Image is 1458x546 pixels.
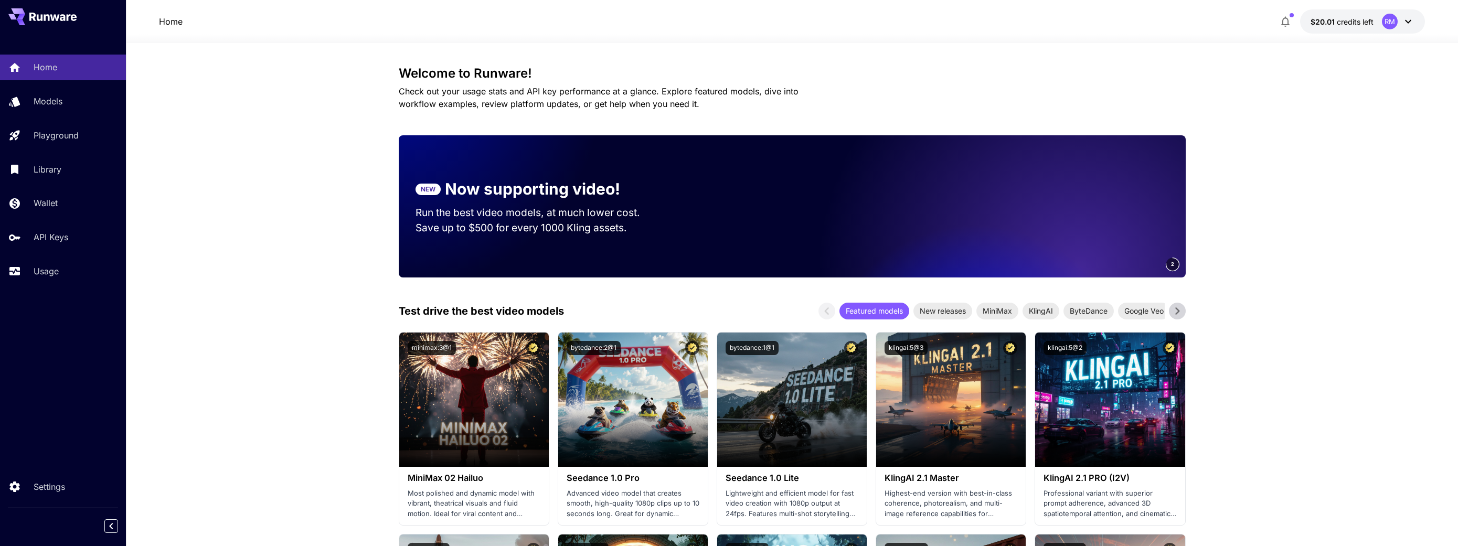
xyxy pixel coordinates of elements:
p: NEW [421,185,435,194]
p: Playground [34,129,79,142]
button: minimax:3@1 [408,341,456,355]
img: alt [1035,333,1185,467]
button: Certified Model – Vetted for best performance and includes a commercial license. [1163,341,1177,355]
div: Featured models [839,303,909,319]
nav: breadcrumb [159,15,183,28]
span: Google Veo [1118,305,1170,316]
p: Models [34,95,62,108]
h3: Seedance 1.0 Pro [567,473,699,483]
button: Collapse sidebar [104,519,118,533]
p: Highest-end version with best-in-class coherence, photorealism, and multi-image reference capabil... [885,488,1017,519]
div: $20.0074 [1311,16,1374,27]
h3: Seedance 1.0 Lite [726,473,858,483]
button: klingai:5@2 [1044,341,1087,355]
a: Home [159,15,183,28]
button: bytedance:1@1 [726,341,779,355]
div: Collapse sidebar [112,517,126,536]
p: Settings [34,480,65,493]
span: 2 [1171,260,1174,268]
button: klingai:5@3 [885,341,928,355]
span: ByteDance [1063,305,1114,316]
p: Professional variant with superior prompt adherence, advanced 3D spatiotemporal attention, and ci... [1044,488,1176,519]
button: Certified Model – Vetted for best performance and includes a commercial license. [526,341,540,355]
img: alt [717,333,867,467]
p: Home [34,61,57,73]
p: Library [34,163,61,176]
p: Most polished and dynamic model with vibrant, theatrical visuals and fluid motion. Ideal for vira... [408,488,540,519]
div: MiniMax [976,303,1018,319]
span: Featured models [839,305,909,316]
div: Google Veo [1118,303,1170,319]
p: Now supporting video! [445,177,620,201]
button: $20.0074RM [1300,9,1425,34]
span: credits left [1337,17,1374,26]
div: New releases [913,303,972,319]
p: Usage [34,265,59,277]
p: Wallet [34,197,58,209]
button: Certified Model – Vetted for best performance and includes a commercial license. [685,341,699,355]
span: KlingAI [1023,305,1059,316]
h3: MiniMax 02 Hailuo [408,473,540,483]
div: KlingAI [1023,303,1059,319]
p: Test drive the best video models [399,303,564,319]
h3: Welcome to Runware! [399,66,1186,81]
div: RM [1382,14,1398,29]
span: MiniMax [976,305,1018,316]
img: alt [876,333,1026,467]
h3: KlingAI 2.1 PRO (I2V) [1044,473,1176,483]
p: Lightweight and efficient model for fast video creation with 1080p output at 24fps. Features mult... [726,488,858,519]
p: Advanced video model that creates smooth, high-quality 1080p clips up to 10 seconds long. Great f... [567,488,699,519]
img: alt [399,333,549,467]
span: Check out your usage stats and API key performance at a glance. Explore featured models, dive int... [399,86,799,109]
div: ByteDance [1063,303,1114,319]
span: New releases [913,305,972,316]
span: $20.01 [1311,17,1337,26]
button: Certified Model – Vetted for best performance and includes a commercial license. [1003,341,1017,355]
button: Certified Model – Vetted for best performance and includes a commercial license. [844,341,858,355]
p: Run the best video models, at much lower cost. [416,205,660,220]
p: Save up to $500 for every 1000 Kling assets. [416,220,660,235]
img: alt [558,333,708,467]
button: bytedance:2@1 [567,341,621,355]
p: API Keys [34,231,68,243]
h3: KlingAI 2.1 Master [885,473,1017,483]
